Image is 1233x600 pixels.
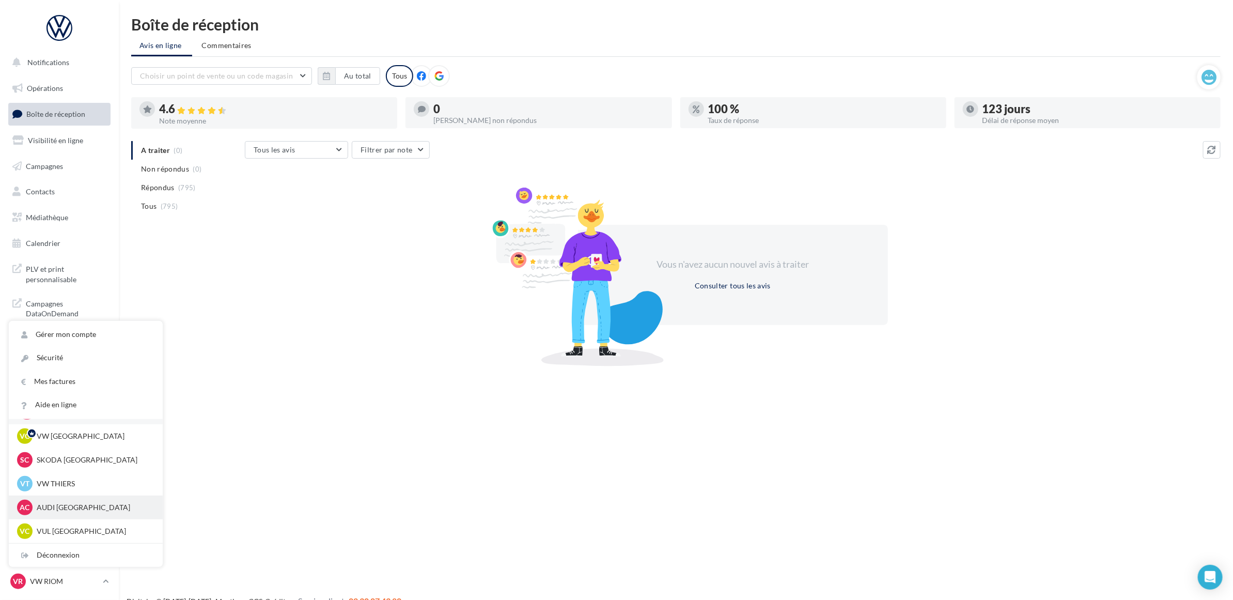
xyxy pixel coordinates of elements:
a: Sécurité [9,346,163,370]
span: VT [20,479,29,489]
div: Boîte de réception [131,17,1221,32]
span: Choisir un point de vente ou un code magasin [140,71,293,80]
span: Campagnes [26,161,63,170]
p: VW [GEOGRAPHIC_DATA] [37,431,150,441]
span: (795) [178,183,196,192]
span: Visibilité en ligne [28,136,83,145]
span: (0) [193,165,202,173]
a: PLV et print personnalisable [6,258,113,288]
a: Mes factures [9,370,163,393]
a: VR VW RIOM [8,572,111,591]
span: Calendrier [26,239,60,248]
span: Non répondus [141,164,189,174]
span: AC [20,502,30,513]
a: Boîte de réception [6,103,113,125]
div: Délai de réponse moyen [982,117,1212,124]
div: Vous n'avez aucun nouvel avis à traiter [644,258,822,271]
a: Gérer mon compte [9,323,163,346]
a: Aide en ligne [9,393,163,417]
a: Campagnes [6,156,113,177]
a: Médiathèque [6,207,113,228]
button: Consulter tous les avis [691,280,775,292]
span: Contacts [26,187,55,196]
button: Au total [318,67,380,85]
span: VC [20,431,30,441]
div: Open Intercom Messenger [1198,565,1223,590]
span: Commentaires [202,40,252,51]
span: Campagnes DataOnDemand [26,297,106,319]
div: 123 jours [982,103,1212,115]
p: VW THIERS [37,479,150,489]
button: Filtrer par note [352,141,430,159]
span: SC [21,455,29,465]
span: Notifications [27,58,69,67]
a: Visibilité en ligne [6,130,113,151]
div: 4.6 [159,103,389,115]
a: Campagnes DataOnDemand [6,293,113,323]
span: PLV et print personnalisable [26,262,106,284]
span: Boîte de réception [26,110,85,118]
a: Opérations [6,78,113,99]
p: AUDI [GEOGRAPHIC_DATA] [37,502,150,513]
span: Répondus [141,182,175,193]
span: VC [20,526,30,536]
div: 100 % [708,103,938,115]
div: [PERSON_NAME] non répondus [433,117,663,124]
div: Déconnexion [9,544,163,567]
div: 0 [433,103,663,115]
span: Tous [141,201,157,211]
span: Opérations [27,84,63,93]
span: VR [13,576,23,587]
button: Au total [335,67,380,85]
a: Contacts [6,181,113,203]
span: Tous les avis [254,145,295,154]
p: VW RIOM [30,576,99,587]
span: Médiathèque [26,213,68,222]
p: VUL [GEOGRAPHIC_DATA] [37,526,150,536]
div: Tous [386,65,413,87]
button: Tous les avis [245,141,348,159]
div: Note moyenne [159,117,389,125]
span: (795) [161,202,178,210]
div: Taux de réponse [708,117,938,124]
p: SKODA [GEOGRAPHIC_DATA] [37,455,150,465]
button: Notifications [6,52,108,73]
a: Calendrier [6,233,113,254]
button: Choisir un point de vente ou un code magasin [131,67,312,85]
